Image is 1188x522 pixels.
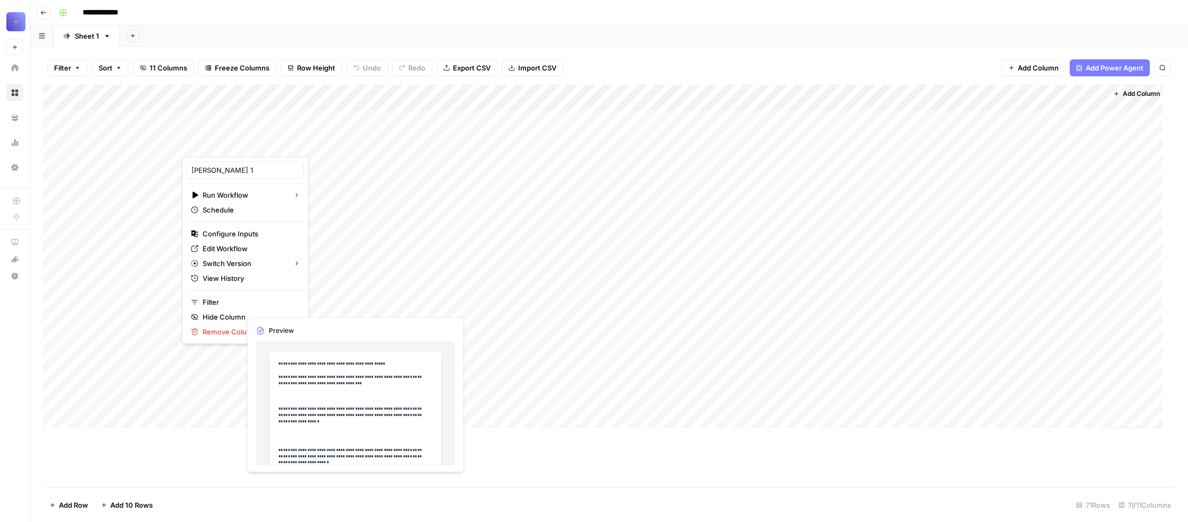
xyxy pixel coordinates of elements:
[6,59,23,76] a: Home
[47,59,88,76] button: Filter
[43,497,94,514] button: Add Row
[392,59,432,76] button: Redo
[281,59,342,76] button: Row Height
[6,134,23,151] a: Usage
[7,251,23,267] div: What's new?
[92,59,129,76] button: Sort
[297,63,335,73] span: Row Height
[6,109,23,126] a: Your Data
[436,59,497,76] button: Export CSV
[6,268,23,285] button: Help + Support
[203,273,295,284] span: View History
[203,312,295,322] span: Hide Column
[54,25,120,47] a: Sheet 1
[203,228,295,239] span: Configure Inputs
[1001,59,1065,76] button: Add Column
[203,243,295,254] span: Edit Workflow
[1109,87,1164,101] button: Add Column
[203,326,295,337] span: Remove Column
[133,59,194,76] button: 11 Columns
[110,500,153,510] span: Add 10 Rows
[54,63,71,73] span: Filter
[215,63,269,73] span: Freeze Columns
[363,63,381,73] span: Undo
[198,59,276,76] button: Freeze Columns
[408,63,425,73] span: Redo
[6,159,23,176] a: Settings
[75,31,99,41] div: Sheet 1
[99,63,112,73] span: Sort
[6,12,25,31] img: PC Logo
[6,234,23,251] a: AirOps Academy
[6,8,23,35] button: Workspace: PC
[1018,63,1059,73] span: Add Column
[94,497,159,514] button: Add 10 Rows
[453,63,491,73] span: Export CSV
[346,59,388,76] button: Undo
[203,190,285,200] span: Run Workflow
[1070,59,1150,76] button: Add Power Agent
[1114,497,1175,514] div: 11/11 Columns
[1123,89,1160,99] span: Add Column
[6,251,23,268] button: What's new?
[59,500,88,510] span: Add Row
[203,297,295,307] span: Filter
[150,63,187,73] span: 11 Columns
[518,63,556,73] span: Import CSV
[6,84,23,101] a: Browse
[203,205,295,215] span: Schedule
[502,59,563,76] button: Import CSV
[1072,497,1114,514] div: 71 Rows
[1086,63,1143,73] span: Add Power Agent
[203,258,285,269] span: Switch Version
